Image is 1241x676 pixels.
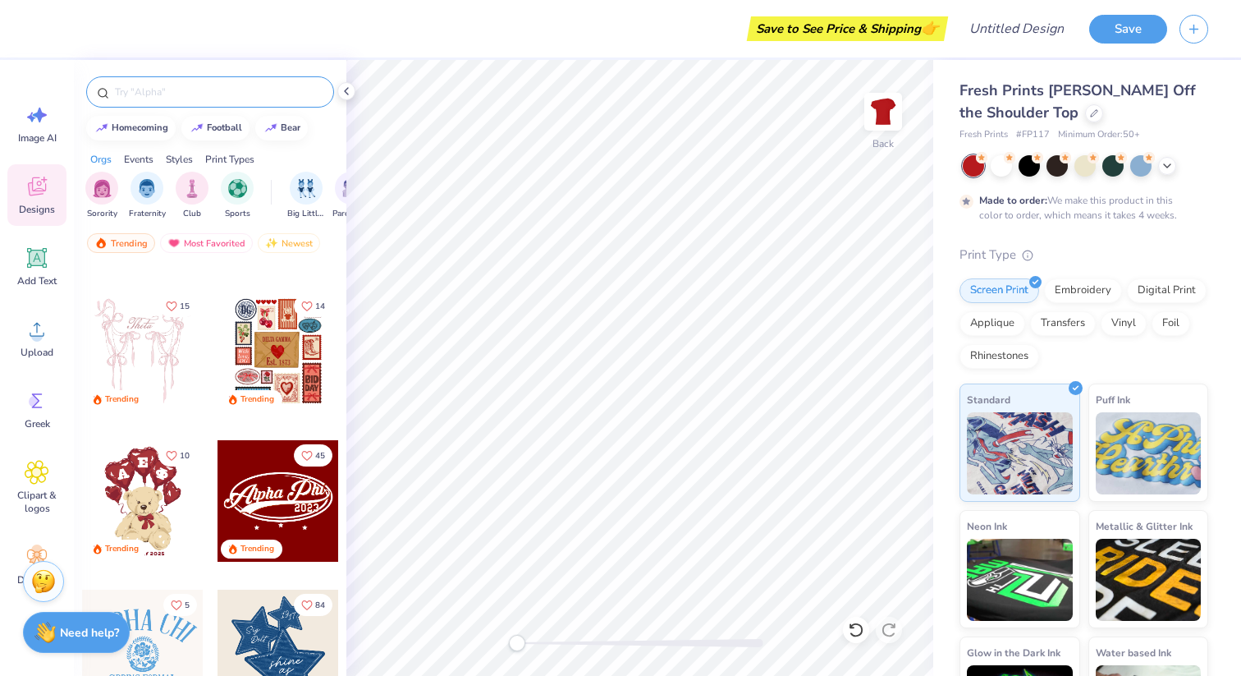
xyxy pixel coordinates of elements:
[258,233,320,253] div: Newest
[129,172,166,220] div: filter for Fraternity
[138,179,156,198] img: Fraternity Image
[332,172,370,220] button: filter button
[60,625,119,641] strong: Need help?
[1089,15,1167,44] button: Save
[1016,128,1050,142] span: # FP117
[167,237,181,249] img: most_fav.gif
[113,84,323,100] input: Try "Alpha"
[315,452,325,460] span: 45
[967,644,1060,661] span: Glow in the Dark Ink
[86,116,176,140] button: homecoming
[180,452,190,460] span: 10
[17,573,57,586] span: Decorate
[221,172,254,220] button: filter button
[967,412,1073,494] img: Standard
[190,123,204,133] img: trend_line.gif
[180,302,190,310] span: 15
[93,179,112,198] img: Sorority Image
[265,237,278,249] img: newest.gif
[281,123,300,132] div: bear
[1096,644,1171,661] span: Water based Ink
[509,635,525,651] div: Accessibility label
[294,444,332,467] button: Like
[87,208,117,220] span: Sorority
[959,278,1039,303] div: Screen Print
[1044,278,1122,303] div: Embroidery
[21,346,53,359] span: Upload
[221,172,254,220] div: filter for Sports
[979,194,1047,207] strong: Made to order:
[176,172,208,220] div: filter for Club
[105,543,139,555] div: Trending
[25,417,50,430] span: Greek
[967,391,1010,408] span: Standard
[87,233,155,253] div: Trending
[85,172,118,220] button: filter button
[176,172,208,220] button: filter button
[332,208,370,220] span: Parent's Weekend
[959,311,1025,336] div: Applique
[17,274,57,287] span: Add Text
[183,208,201,220] span: Club
[1058,128,1140,142] span: Minimum Order: 50 +
[181,116,250,140] button: football
[10,489,64,515] span: Clipart & logos
[294,594,332,616] button: Like
[959,246,1208,264] div: Print Type
[105,393,139,406] div: Trending
[19,203,55,216] span: Designs
[979,193,1181,223] div: We make this product in this color to order, which means it takes 4 weeks.
[1096,539,1202,621] img: Metallic & Glitter Ink
[956,12,1077,45] input: Untitled Design
[287,208,325,220] span: Big Little Reveal
[85,172,118,220] div: filter for Sorority
[872,136,894,151] div: Back
[160,233,253,253] div: Most Favorited
[342,179,361,198] img: Parent's Weekend Image
[921,18,939,38] span: 👉
[112,123,168,132] div: homecoming
[1101,311,1147,336] div: Vinyl
[225,208,250,220] span: Sports
[158,444,197,467] button: Like
[1096,412,1202,494] img: Puff Ink
[315,302,325,310] span: 14
[287,172,325,220] button: filter button
[867,95,900,128] img: Back
[163,594,197,616] button: Like
[959,80,1196,122] span: Fresh Prints [PERSON_NAME] Off the Shoulder Top
[967,517,1007,535] span: Neon Ink
[751,16,944,41] div: Save to See Price & Shipping
[158,295,197,317] button: Like
[315,601,325,609] span: 84
[959,128,1008,142] span: Fresh Prints
[294,295,332,317] button: Like
[1096,391,1130,408] span: Puff Ink
[94,237,108,249] img: trending.gif
[124,152,153,167] div: Events
[228,179,247,198] img: Sports Image
[332,172,370,220] div: filter for Parent's Weekend
[1096,517,1193,535] span: Metallic & Glitter Ink
[240,543,274,555] div: Trending
[129,208,166,220] span: Fraternity
[185,601,190,609] span: 5
[297,179,315,198] img: Big Little Reveal Image
[183,179,201,198] img: Club Image
[959,344,1039,369] div: Rhinestones
[264,123,277,133] img: trend_line.gif
[166,152,193,167] div: Styles
[255,116,308,140] button: bear
[1152,311,1190,336] div: Foil
[1127,278,1207,303] div: Digital Print
[205,152,254,167] div: Print Types
[90,152,112,167] div: Orgs
[95,123,108,133] img: trend_line.gif
[18,131,57,145] span: Image AI
[240,393,274,406] div: Trending
[207,123,242,132] div: football
[1030,311,1096,336] div: Transfers
[129,172,166,220] button: filter button
[287,172,325,220] div: filter for Big Little Reveal
[967,539,1073,621] img: Neon Ink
